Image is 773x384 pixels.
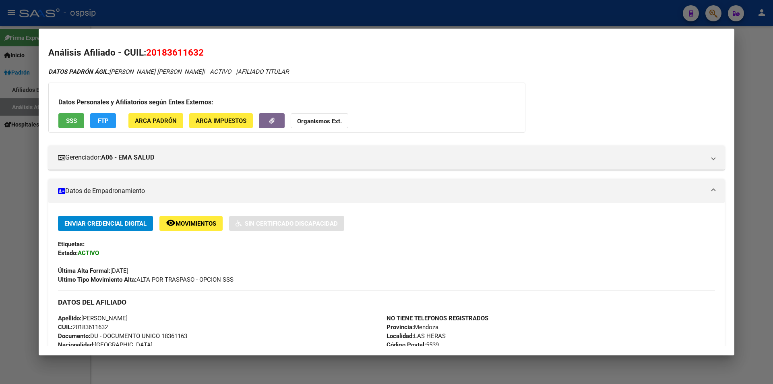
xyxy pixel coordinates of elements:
[297,118,342,125] strong: Organismos Ext.
[66,117,77,125] span: SSS
[58,186,705,196] mat-panel-title: Datos de Empadronamiento
[48,68,289,75] i: | ACTIVO |
[101,153,154,162] strong: A06 - EMA SALUD
[166,218,176,228] mat-icon: remove_red_eye
[159,216,223,231] button: Movimientos
[58,324,72,331] strong: CUIL:
[196,117,246,125] span: ARCA Impuestos
[176,220,216,227] span: Movimientos
[238,68,289,75] span: AFILIADO TITULAR
[229,216,344,231] button: Sin Certificado Discapacidad
[48,68,203,75] span: [PERSON_NAME] [PERSON_NAME]
[58,267,128,274] span: [DATE]
[58,315,128,322] span: [PERSON_NAME]
[90,113,116,128] button: FTP
[386,332,446,340] span: LAS HERAS
[58,276,234,283] span: ALTA POR TRASPASO - OPCION SSS
[48,46,725,60] h2: Análisis Afiliado - CUIL:
[746,357,765,376] iframe: Intercom live chat
[58,332,90,340] strong: Documento:
[58,216,153,231] button: Enviar Credencial Digital
[58,249,78,257] strong: Estado:
[189,113,253,128] button: ARCA Impuestos
[146,47,204,58] span: 20183611632
[98,117,109,125] span: FTP
[58,267,110,274] strong: Última Alta Formal:
[245,220,338,227] span: Sin Certificado Discapacidad
[58,324,108,331] span: 20183611632
[128,113,183,128] button: ARCA Padrón
[386,324,414,331] strong: Provincia:
[58,153,705,162] mat-panel-title: Gerenciador:
[58,332,187,340] span: DU - DOCUMENTO UNICO 18361163
[58,341,95,349] strong: Nacionalidad:
[386,341,426,349] strong: Código Postal:
[386,315,488,322] strong: NO TIENE TELEFONOS REGISTRADOS
[135,117,177,125] span: ARCA Padrón
[58,241,85,248] strong: Etiquetas:
[48,68,109,75] strong: DATOS PADRÓN ÁGIL:
[386,341,439,349] span: 5539
[291,113,348,128] button: Organismos Ext.
[58,98,515,107] h3: Datos Personales y Afiliatorios según Entes Externos:
[58,298,715,307] h3: DATOS DEL AFILIADO
[64,220,147,227] span: Enviar Credencial Digital
[58,315,81,322] strong: Apellido:
[48,179,725,203] mat-expansion-panel-header: Datos de Empadronamiento
[386,332,414,340] strong: Localidad:
[58,341,153,349] span: [GEOGRAPHIC_DATA]
[48,145,725,170] mat-expansion-panel-header: Gerenciador:A06 - EMA SALUD
[78,249,99,257] strong: ACTIVO
[58,276,136,283] strong: Ultimo Tipo Movimiento Alta:
[386,324,438,331] span: Mendoza
[58,113,84,128] button: SSS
